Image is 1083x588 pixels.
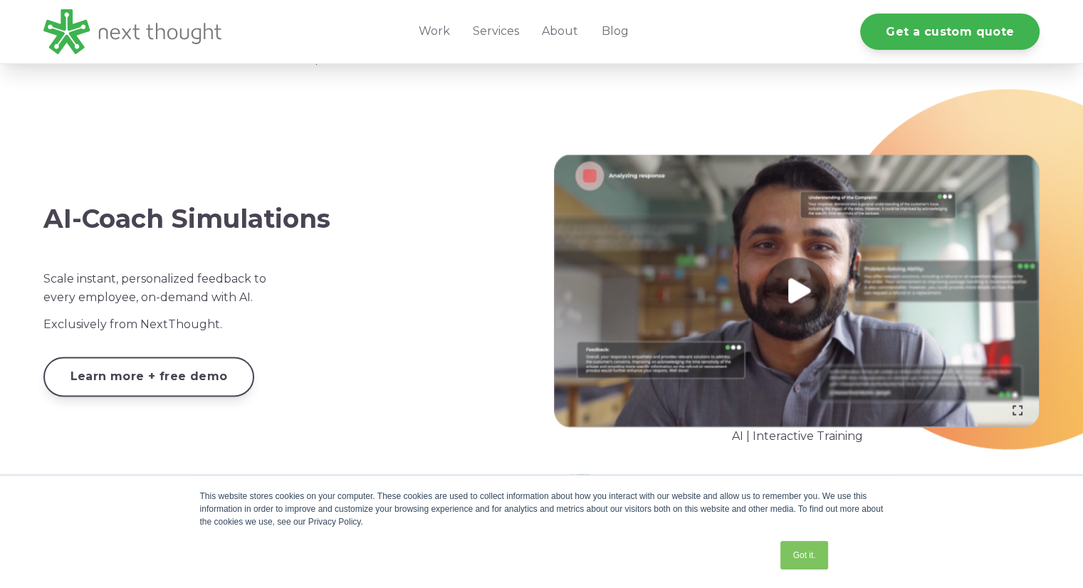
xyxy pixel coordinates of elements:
[43,204,529,234] h3: AI-Coach Simulations
[193,52,379,65] span: Customer Education | Animation
[43,315,529,334] p: Exclusively from NextThought.
[780,541,827,569] a: Got it.
[200,490,884,528] div: This website stores cookies on your computer. These cookies are used to collect information about...
[860,14,1040,50] a: Get a custom quote
[43,357,255,396] a: Learn more + free demo
[731,429,862,443] span: AI | Interactive Training
[43,9,221,54] img: LG - NextThought Logo
[43,270,529,307] p: Scale instant, personalized feedback to every employee, on-demand with AI.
